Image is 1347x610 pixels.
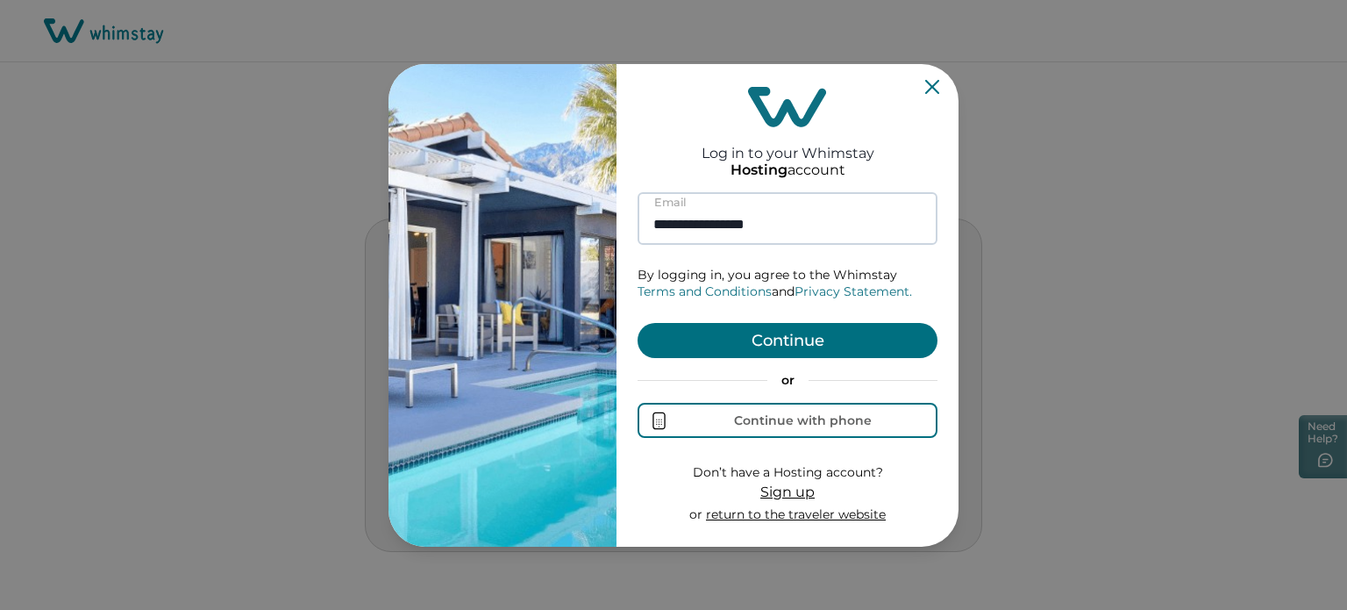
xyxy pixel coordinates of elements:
button: Continue with phone [638,403,937,438]
div: Continue with phone [734,413,872,427]
p: Don’t have a Hosting account? [689,464,886,482]
img: auth-banner [388,64,616,547]
p: By logging in, you agree to the Whimstay and [638,267,937,301]
button: Continue [638,323,937,358]
p: or [689,506,886,524]
button: Close [925,80,939,94]
p: account [731,161,845,179]
a: Terms and Conditions [638,283,772,299]
img: login-logo [748,87,827,127]
span: Sign up [760,484,815,500]
a: return to the traveler website [706,506,886,522]
h2: Log in to your Whimstay [702,127,874,161]
p: or [638,372,937,390]
p: Hosting [731,161,788,179]
a: Privacy Statement. [795,283,912,299]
